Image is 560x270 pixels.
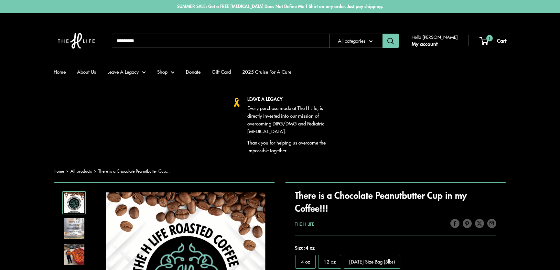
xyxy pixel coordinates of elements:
img: The H Life [54,20,99,62]
span: There is a Chocolate Peanutbutter Cup... [98,168,170,174]
a: 1 Cart [480,36,506,46]
label: 4 oz [296,255,316,269]
a: Tweet on Twitter [475,218,484,228]
p: Thank you for helping us overcome the impossible together. [247,139,328,154]
a: Share by email [487,218,496,228]
a: Shop [157,67,175,76]
span: 12 oz [324,258,336,265]
nav: Breadcrumb [54,167,170,175]
img: There is a Chocolate Peanutbutter Cup in my Coffee!!! [64,192,84,213]
span: Hello [PERSON_NAME] [412,33,458,41]
p: LEAVE A LEGACY [247,95,328,103]
a: My account [412,39,437,49]
a: Pin on Pinterest [463,218,472,228]
a: The H Life [295,221,314,227]
a: Donate [186,67,200,76]
a: Gift Card [212,67,231,76]
p: Every purchase made at The H Life, is directly invested into our mission of overcoming DIPG/DMG a... [247,104,328,135]
img: There is a Chocolate Peanutbutter Cup in my Coffee!!! [64,218,84,239]
span: 1 [486,35,493,41]
a: Leave A Legacy [107,67,146,76]
label: Monday Size Bag (5lbs) [344,255,400,269]
span: Cart [497,37,506,44]
a: All products [70,168,92,174]
img: There is a Chocolate Peanutbutter Cup in my Coffee!!! [64,244,84,265]
input: Search... [112,34,329,48]
h1: There is a Chocolate Peanutbutter Cup in my Coffee!!! [295,189,496,215]
a: Share on Facebook [450,218,459,228]
a: About Us [77,67,96,76]
span: [DATE] Size Bag (5lbs) [349,258,395,265]
a: 2025 Cruise For A Cure [242,67,291,76]
a: Home [54,67,66,76]
span: 4 oz [305,244,315,251]
a: Home [54,168,64,174]
button: Search [382,34,399,48]
span: 4 oz [301,258,310,265]
span: Size: [295,243,496,252]
label: 12 oz [318,255,341,269]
